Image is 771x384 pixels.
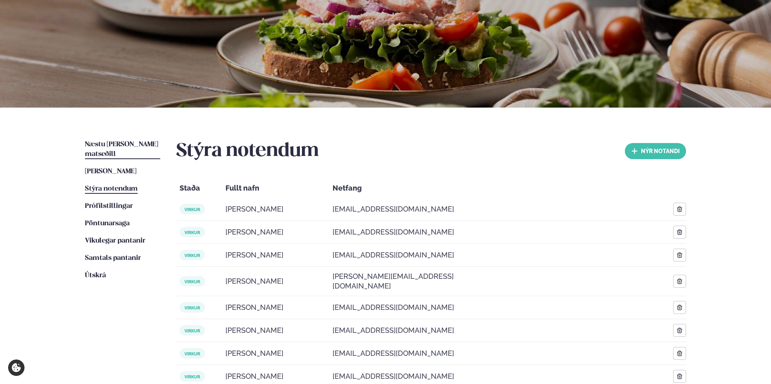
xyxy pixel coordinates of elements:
span: [PERSON_NAME] [225,204,283,214]
span: [PERSON_NAME] [225,372,283,381]
span: [EMAIL_ADDRESS][DOMAIN_NAME] [333,326,454,335]
span: [PERSON_NAME] [225,349,283,358]
a: [PERSON_NAME] [85,167,136,176]
span: virkur [180,325,205,336]
span: virkur [180,348,205,359]
span: Næstu [PERSON_NAME] matseðill [85,141,158,158]
span: Prófílstillingar [85,203,133,210]
span: Stýra notendum [85,185,138,192]
span: virkur [180,276,205,286]
span: [EMAIL_ADDRESS][DOMAIN_NAME] [333,250,454,260]
span: Útskrá [85,272,106,279]
a: Stýra notendum [85,184,138,194]
span: [PERSON_NAME] [225,326,283,335]
span: [PERSON_NAME] [225,303,283,312]
span: Vikulegar pantanir [85,237,145,244]
h2: Stýra notendum [176,140,319,162]
a: Næstu [PERSON_NAME] matseðill [85,140,160,159]
span: [PERSON_NAME] [225,227,283,237]
span: [EMAIL_ADDRESS][DOMAIN_NAME] [333,204,454,214]
span: [EMAIL_ADDRESS][DOMAIN_NAME] [333,349,454,358]
span: virkur [180,227,205,237]
button: nýr Notandi [625,143,686,159]
span: virkur [180,302,205,313]
span: virkur [180,250,205,260]
a: Prófílstillingar [85,201,133,211]
a: Samtals pantanir [85,253,141,263]
span: [EMAIL_ADDRESS][DOMAIN_NAME] [333,372,454,381]
span: [PERSON_NAME] [225,276,283,286]
span: [PERSON_NAME] [225,250,283,260]
div: Staða [176,179,222,198]
a: Útskrá [85,271,106,280]
a: Vikulegar pantanir [85,236,145,246]
span: Pöntunarsaga [85,220,130,227]
div: Netfang [329,179,466,198]
span: Samtals pantanir [85,255,141,262]
span: [EMAIL_ADDRESS][DOMAIN_NAME] [333,227,454,237]
span: [EMAIL_ADDRESS][DOMAIN_NAME] [333,303,454,312]
span: virkur [180,204,205,214]
a: Cookie settings [8,359,25,376]
a: Pöntunarsaga [85,219,130,228]
span: virkur [180,371,205,382]
div: Fullt nafn [222,179,329,198]
span: [PERSON_NAME][EMAIL_ADDRESS][DOMAIN_NAME] [333,272,463,291]
span: [PERSON_NAME] [85,168,136,175]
